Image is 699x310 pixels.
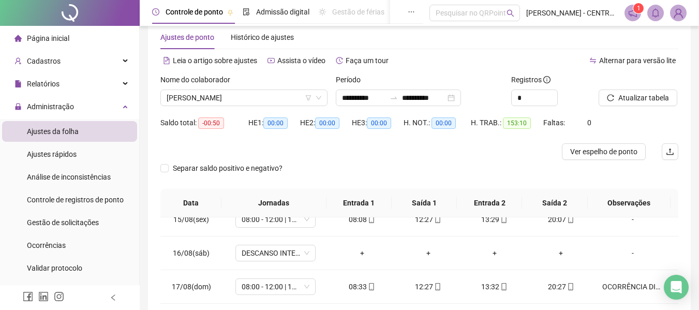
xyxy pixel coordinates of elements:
[404,117,471,129] div: H. NOT.:
[390,94,398,102] span: to
[404,214,453,225] div: 12:27
[404,247,453,259] div: +
[511,74,551,85] span: Registros
[277,56,325,65] span: Assista o vídeo
[457,189,522,217] th: Entrada 2
[599,90,677,106] button: Atualizar tabela
[27,57,61,65] span: Cadastros
[231,33,294,41] span: Histórico de ajustes
[507,9,514,17] span: search
[337,214,387,225] div: 08:08
[173,56,257,65] span: Leia o artigo sobre ajustes
[588,189,671,217] th: Observações
[267,57,275,64] span: youtube
[367,117,391,129] span: 00:00
[536,214,586,225] div: 20:07
[242,279,309,294] span: 08:00 - 12:00 | 13:00 - 20:00
[543,119,567,127] span: Faltas:
[23,291,33,302] span: facebook
[242,245,309,261] span: DESCANSO INTER-JORNADA
[14,35,22,42] span: home
[404,281,453,292] div: 12:27
[110,294,117,301] span: left
[173,249,210,257] span: 16/08(sáb)
[602,281,663,292] div: OCORRÊNCIA DISCIPLINAR
[163,57,170,64] span: file-text
[27,150,77,158] span: Ajustes rápidos
[173,215,209,224] span: 15/08(sex)
[27,264,82,272] span: Validar protocolo
[27,102,74,111] span: Administração
[54,291,64,302] span: instagram
[570,146,637,157] span: Ver espelho de ponto
[499,216,508,223] span: mobile
[319,8,326,16] span: sun
[522,189,587,217] th: Saída 2
[664,275,689,300] div: Open Intercom Messenger
[602,214,663,225] div: -
[637,5,641,12] span: 1
[337,281,387,292] div: 08:33
[470,214,519,225] div: 13:29
[27,241,66,249] span: Ocorrências
[256,8,309,16] span: Admissão digital
[346,56,389,65] span: Faça um tour
[367,283,375,290] span: mobile
[14,103,22,110] span: lock
[326,189,392,217] th: Entrada 1
[499,283,508,290] span: mobile
[336,74,367,85] label: Período
[408,8,415,16] span: ellipsis
[242,212,309,227] span: 08:00 - 12:00 | 13:00 - 20:00
[38,291,49,302] span: linkedin
[543,76,551,83] span: info-circle
[243,8,250,16] span: file-done
[566,216,574,223] span: mobile
[536,247,586,259] div: +
[392,189,457,217] th: Saída 1
[198,117,224,129] span: -00:50
[160,74,237,85] label: Nome do colaborador
[166,8,223,16] span: Controle de ponto
[27,127,79,136] span: Ajustes da folha
[589,57,597,64] span: swap
[390,94,398,102] span: swap-right
[227,9,233,16] span: pushpin
[562,143,646,160] button: Ver espelho de ponto
[471,117,543,129] div: H. TRAB.:
[587,119,591,127] span: 0
[167,90,321,106] span: ALEXANDRE RICARDI SOUZA BRAZÃO
[305,95,311,101] span: filter
[367,216,375,223] span: mobile
[300,117,352,129] div: HE 2:
[566,283,574,290] span: mobile
[14,80,22,87] span: file
[671,5,686,21] img: 91132
[596,197,662,209] span: Observações
[14,57,22,65] span: user-add
[27,218,99,227] span: Gestão de solicitações
[536,281,586,292] div: 20:27
[432,117,456,129] span: 00:00
[27,80,60,88] span: Relatórios
[172,283,211,291] span: 17/08(dom)
[336,57,343,64] span: history
[27,34,69,42] span: Página inicial
[337,247,387,259] div: +
[27,173,111,181] span: Análise de inconsistências
[152,8,159,16] span: clock-circle
[503,117,531,129] span: 153:10
[433,216,441,223] span: mobile
[633,3,644,13] sup: 1
[27,196,124,204] span: Controle de registros de ponto
[526,7,618,19] span: [PERSON_NAME] - CENTRO VETERINARIO 4 PATAS LTDA
[352,117,404,129] div: HE 3:
[332,8,384,16] span: Gestão de férias
[666,147,674,156] span: upload
[599,56,676,65] span: Alternar para versão lite
[221,189,326,217] th: Jornadas
[607,94,614,101] span: reload
[433,283,441,290] span: mobile
[160,33,214,41] span: Ajustes de ponto
[618,92,669,104] span: Atualizar tabela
